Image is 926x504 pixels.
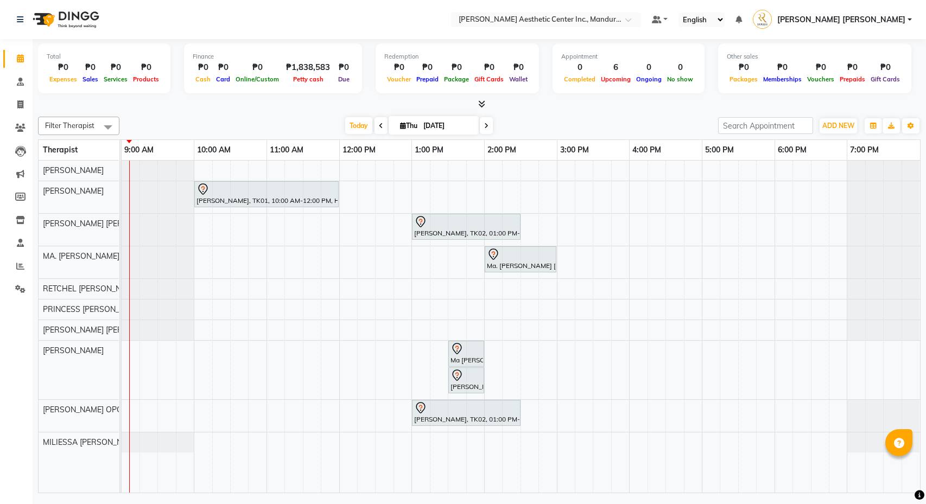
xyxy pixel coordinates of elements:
[727,75,760,83] span: Packages
[727,61,760,74] div: ₱0
[702,142,737,158] a: 5:00 PM
[193,75,213,83] span: Cash
[760,61,804,74] div: ₱0
[122,142,156,158] a: 9:00 AM
[43,219,167,228] span: [PERSON_NAME] [PERSON_NAME]
[441,61,472,74] div: ₱0
[43,437,141,447] span: MILIESSA [PERSON_NAME]
[43,325,167,335] span: [PERSON_NAME] [PERSON_NAME]
[804,61,837,74] div: ₱0
[43,284,139,294] span: RETCHEL [PERSON_NAME]
[47,75,80,83] span: Expenses
[561,75,598,83] span: Completed
[213,75,233,83] span: Card
[633,61,664,74] div: 0
[820,118,857,133] button: ADD NEW
[598,75,633,83] span: Upcoming
[664,61,696,74] div: 0
[47,61,80,74] div: ₱0
[506,75,530,83] span: Wallet
[101,61,130,74] div: ₱0
[868,61,903,74] div: ₱0
[43,251,119,261] span: MA. [PERSON_NAME]
[233,61,282,74] div: ₱0
[282,61,334,74] div: ₱1,838,583
[413,215,519,238] div: [PERSON_NAME], TK02, 01:00 PM-02:30 PM, Eyebrows And Lashes- Mascara Wet Look
[561,61,598,74] div: 0
[777,14,905,25] span: [PERSON_NAME] [PERSON_NAME]
[633,75,664,83] span: Ongoing
[45,121,94,130] span: Filter Therapist
[664,75,696,83] span: No show
[194,142,233,158] a: 10:00 AM
[43,145,78,155] span: Therapist
[880,461,915,493] iframe: chat widget
[486,248,555,271] div: Ma. [PERSON_NAME] [PERSON_NAME], TK03, 02:00 PM-03:00 PM, Permanent Make Up - Lip Tattoo Touch Up
[868,75,903,83] span: Gift Cards
[727,52,903,61] div: Other sales
[43,165,104,175] span: [PERSON_NAME]
[340,142,378,158] a: 12:00 PM
[384,75,414,83] span: Voucher
[334,61,353,74] div: ₱0
[43,405,150,414] span: [PERSON_NAME] OPOLENCIA
[630,142,664,158] a: 4:00 PM
[472,75,506,83] span: Gift Cards
[397,122,420,130] span: Thu
[130,75,162,83] span: Products
[837,61,868,74] div: ₱0
[335,75,352,83] span: Due
[413,401,519,424] div: [PERSON_NAME], TK02, 01:00 PM-02:30 PM, Facial- Hydra Facial Ultimate
[760,75,804,83] span: Memberships
[414,75,441,83] span: Prepaid
[101,75,130,83] span: Services
[43,186,104,196] span: [PERSON_NAME]
[43,346,104,355] span: [PERSON_NAME]
[80,61,101,74] div: ₱0
[267,142,306,158] a: 11:00 AM
[847,142,881,158] a: 7:00 PM
[412,142,446,158] a: 1:00 PM
[420,118,474,134] input: 2025-09-04
[43,304,143,314] span: PRINCESS [PERSON_NAME]
[47,52,162,61] div: Total
[449,342,483,365] div: Ma [PERSON_NAME], TK05, 01:30 PM-02:00 PM, Reduced Glutathione + Multivitamins - Per Session
[130,61,162,74] div: ₱0
[384,52,530,61] div: Redemption
[804,75,837,83] span: Vouchers
[345,117,372,134] span: Today
[80,75,101,83] span: Sales
[753,10,772,29] img: MABELL DELA PENA
[233,75,282,83] span: Online/Custom
[195,183,338,206] div: [PERSON_NAME], TK01, 10:00 AM-12:00 PM, Headspa
[822,122,854,130] span: ADD NEW
[598,61,633,74] div: 6
[506,61,530,74] div: ₱0
[449,369,483,392] div: [PERSON_NAME] (Bambi) Tupas, TK04, 01:30 PM-02:00 PM, Reduced Glutathione + Multivitamins - Per S...
[557,142,592,158] a: 3:00 PM
[384,61,414,74] div: ₱0
[28,4,102,35] img: logo
[441,75,472,83] span: Package
[837,75,868,83] span: Prepaids
[718,117,813,134] input: Search Appointment
[472,61,506,74] div: ₱0
[193,52,353,61] div: Finance
[193,61,213,74] div: ₱0
[561,52,696,61] div: Appointment
[213,61,233,74] div: ₱0
[414,61,441,74] div: ₱0
[485,142,519,158] a: 2:00 PM
[775,142,809,158] a: 6:00 PM
[290,75,326,83] span: Petty cash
